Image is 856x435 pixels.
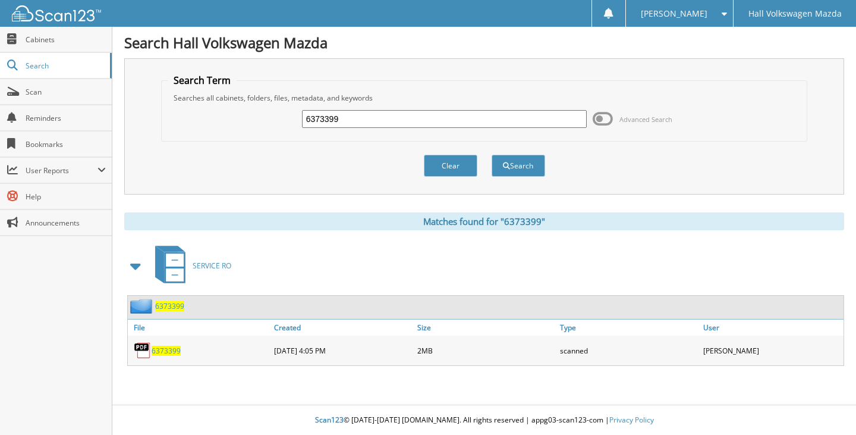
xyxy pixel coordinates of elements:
[315,415,344,425] span: Scan123
[130,299,155,314] img: folder2.png
[619,115,672,124] span: Advanced Search
[26,87,106,97] span: Scan
[26,218,106,228] span: Announcements
[168,74,237,87] legend: Search Term
[557,320,700,336] a: Type
[414,320,558,336] a: Size
[26,165,97,176] span: User Reports
[26,139,106,149] span: Bookmarks
[152,346,181,356] a: 6373399
[124,212,844,230] div: Matches found for "6373399"
[168,93,801,103] div: Searches all cabinets, folders, files, metadata, and keywords
[112,406,856,435] div: © [DATE]-[DATE] [DOMAIN_NAME]. All rights reserved | appg03-scan123-com |
[557,339,700,362] div: scanned
[271,320,414,336] a: Created
[26,61,104,71] span: Search
[193,261,231,271] span: SERVICE RO
[641,10,707,17] span: [PERSON_NAME]
[124,33,844,52] h1: Search Hall Volkswagen Mazda
[492,155,545,177] button: Search
[26,35,106,45] span: Cabinets
[700,320,844,336] a: User
[148,242,231,289] a: SERVICE RO
[271,339,414,362] div: [DATE] 4:05 PM
[424,155,477,177] button: Clear
[700,339,844,362] div: [PERSON_NAME]
[414,339,558,362] div: 2MB
[134,342,152,359] img: PDF.png
[26,192,106,202] span: Help
[26,113,106,123] span: Reminders
[128,320,271,336] a: File
[797,378,856,435] iframe: Chat Widget
[748,10,842,17] span: Hall Volkswagen Mazda
[609,415,654,425] a: Privacy Policy
[12,5,101,21] img: scan123-logo-white.svg
[155,301,184,311] a: 6373399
